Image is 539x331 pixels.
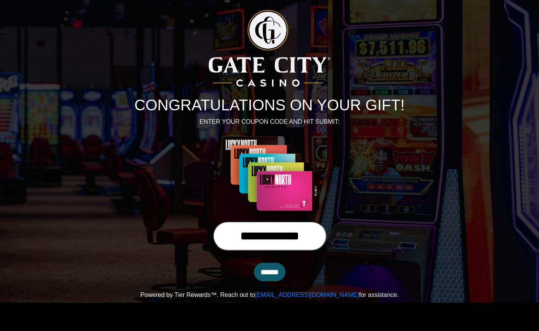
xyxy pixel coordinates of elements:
span: Powered by Tier Rewards™. Reach out to for assistance. [140,292,399,298]
p: ENTER YOUR COUPON CODE AND HIT SUBMIT: [57,117,483,126]
a: [EMAIL_ADDRESS][DOMAIN_NAME] [255,292,359,298]
h1: CONGRATULATIONS ON YOUR GIFT! [57,96,483,114]
img: Center Image [201,136,338,212]
img: Logo [209,10,330,87]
